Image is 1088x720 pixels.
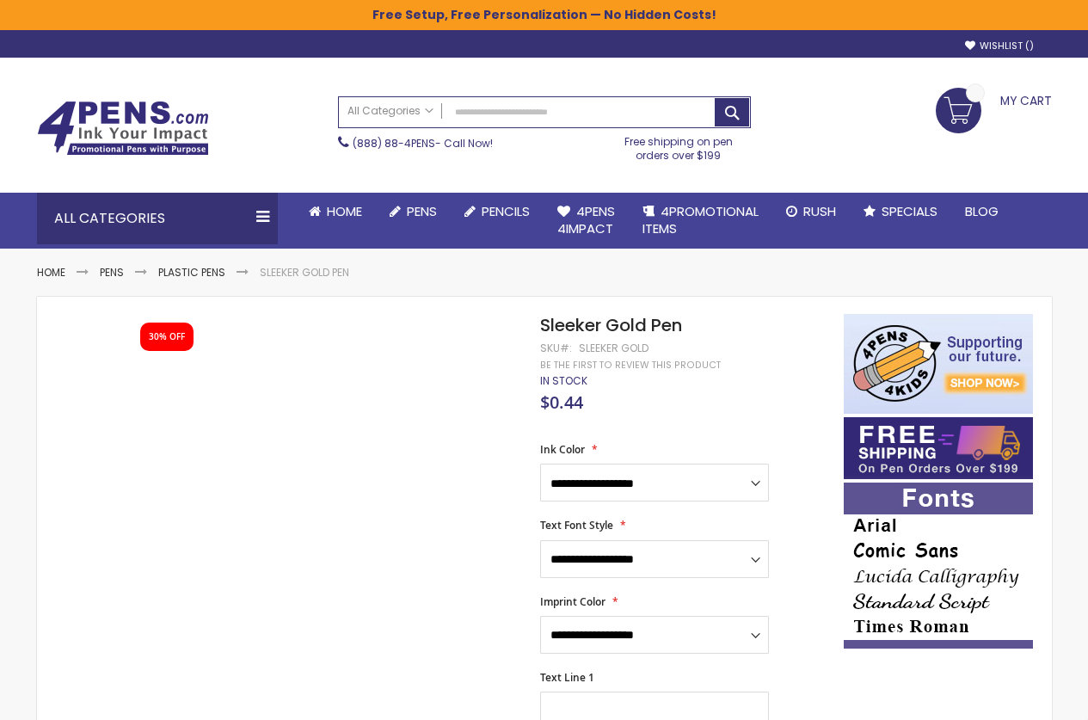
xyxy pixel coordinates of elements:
a: Be the first to review this product [540,359,721,372]
a: Plastic Pens [158,265,225,280]
span: Home [327,202,362,220]
div: Sleeker Gold [579,342,648,355]
span: $0.44 [540,391,583,414]
span: Text Line 1 [540,670,594,685]
span: Pens [407,202,437,220]
a: Home [295,193,376,231]
span: Imprint Color [540,594,605,609]
span: Rush [803,202,836,220]
img: Free shipping on orders over $199 [844,417,1033,479]
span: Text Font Style [540,518,613,532]
span: Blog [965,202,999,220]
a: 4Pens4impact [544,193,629,249]
img: font-personalization-examples [844,483,1033,649]
span: Ink Color [540,442,585,457]
span: Specials [882,202,937,220]
a: Pencils [451,193,544,231]
span: - Call Now! [353,136,493,151]
span: Sleeker Gold Pen [540,313,682,337]
a: (888) 88-4PENS [353,136,435,151]
span: In stock [540,373,587,388]
a: 4PROMOTIONALITEMS [629,193,772,249]
a: Wishlist [965,40,1034,52]
li: Sleeker Gold Pen [260,266,349,280]
a: Specials [850,193,951,231]
img: 4pens 4 kids [844,314,1033,414]
div: All Categories [37,193,278,244]
div: 30% OFF [149,331,185,343]
a: Home [37,265,65,280]
a: Blog [951,193,1012,231]
a: Pens [100,265,124,280]
img: 4Pens Custom Pens and Promotional Products [37,101,209,156]
a: All Categories [339,97,442,126]
span: All Categories [347,104,433,118]
div: Availability [540,374,587,388]
span: Pencils [482,202,530,220]
span: 4PROMOTIONAL ITEMS [642,202,759,237]
a: Pens [376,193,451,231]
span: 4Pens 4impact [557,202,615,237]
div: Free shipping on pen orders over $199 [606,128,751,163]
a: Rush [772,193,850,231]
strong: SKU [540,341,572,355]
